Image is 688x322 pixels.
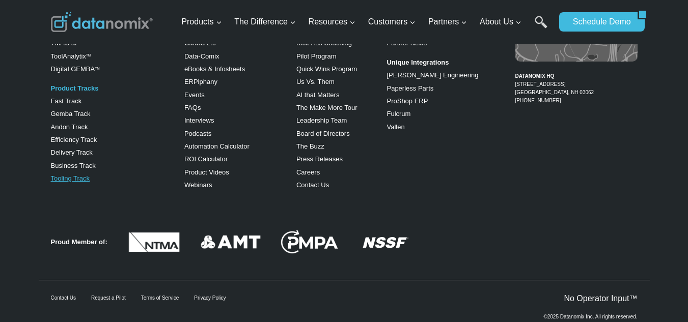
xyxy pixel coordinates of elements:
a: Privacy Policy [194,295,226,301]
a: The Make More Tour [296,104,357,111]
a: Business Track [51,162,96,169]
a: Us Vs. Them [296,78,335,85]
a: The Buzz [296,142,324,150]
a: TM [86,53,91,57]
a: Schedule Demo [559,12,638,32]
a: Webinars [184,181,212,189]
a: Fast Track [51,97,82,105]
a: ERPiphany [184,78,217,85]
a: ToolAnalytix [51,52,86,60]
a: Paperless Parts [387,84,433,92]
a: Leadership Team [296,116,347,124]
nav: Primary Navigation [177,6,554,39]
a: [STREET_ADDRESS][GEOGRAPHIC_DATA], NH 03062 [515,81,594,95]
a: No Operator Input™ [564,294,637,303]
a: Delivery Track [51,149,93,156]
span: Phone number [229,42,275,51]
a: ROI Calculator [184,155,228,163]
strong: Unique Integrations [387,58,449,66]
a: FAQs [184,104,201,111]
a: [PERSON_NAME] Engineering [387,71,478,79]
a: Press Releases [296,155,343,163]
a: Andon Track [51,123,88,131]
img: Datanomix [51,12,153,32]
a: Privacy Policy [139,227,172,234]
a: Careers [296,168,320,176]
p: ©2025 Datanomix Inc. All rights reserved. [543,314,637,319]
span: Resources [309,15,355,28]
a: Request a Pilot [91,295,126,301]
a: Search [535,16,547,39]
a: Quick Wins Program [296,65,357,73]
a: Tooling Track [51,174,90,182]
span: The Difference [234,15,296,28]
span: About Us [480,15,521,28]
a: Podcasts [184,130,211,137]
a: Fulcrum [387,110,410,118]
a: Vallen [387,123,404,131]
a: Product Tracks [51,84,99,92]
a: Efficiency Track [51,136,97,143]
sup: TM [95,67,99,70]
a: Contact Us [51,295,76,301]
a: Terms of Service [141,295,179,301]
a: Digital GEMBATM [51,65,100,73]
span: Last Name [229,1,262,10]
a: Data-Comix [184,52,219,60]
a: Automation Calculator [184,142,250,150]
a: ProShop ERP [387,97,428,105]
a: Terms [114,227,129,234]
strong: DATANOMIX HQ [515,73,555,79]
span: Partners [428,15,467,28]
strong: Proud Member of: [51,238,107,246]
span: Customers [368,15,416,28]
figcaption: [PHONE_NUMBER] [515,64,638,105]
span: Products [181,15,222,28]
a: Interviews [184,116,214,124]
a: Contact Us [296,181,329,189]
span: State/Region [229,126,268,135]
a: Pilot Program [296,52,337,60]
a: AI that Matters [296,91,340,99]
a: eBooks & Infosheets [184,65,245,73]
a: Gemba Track [51,110,91,118]
a: Events [184,91,205,99]
a: Board of Directors [296,130,350,137]
a: Product Videos [184,168,229,176]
